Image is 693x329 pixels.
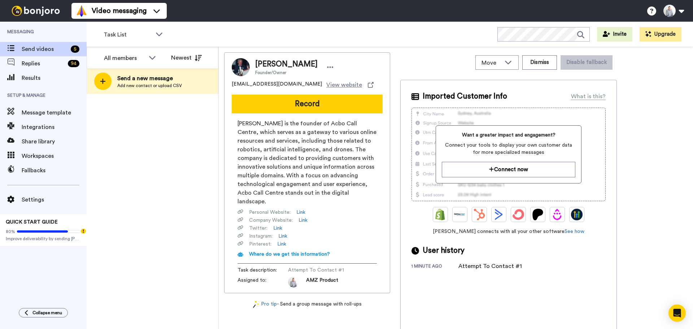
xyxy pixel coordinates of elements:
div: What is this? [571,92,606,101]
span: Settings [22,195,87,204]
span: Replies [22,59,65,68]
a: See how [565,229,584,234]
span: AMZ Product [306,277,338,287]
img: bj-logo-header-white.svg [9,6,63,16]
img: Hubspot [474,209,485,220]
img: 0c7be819-cb90-4fe4-b844-3639e4b630b0-1684457197.jpg [288,277,299,287]
img: magic-wand.svg [253,300,260,308]
div: All members [104,54,145,62]
span: Instagram : [249,233,273,240]
div: 94 [68,60,79,67]
span: Task description : [237,267,288,274]
img: Ontraport [454,209,466,220]
span: Improve deliverability by sending [PERSON_NAME]’s from your own email [6,236,81,242]
span: Results [22,74,87,82]
img: vm-color.svg [76,5,87,17]
span: Collapse menu [32,310,62,316]
img: Patreon [532,209,544,220]
span: Want a greater impact and engagement? [442,131,575,139]
span: User history [423,245,465,256]
button: Invite [597,27,632,42]
a: Pro tip [253,300,277,308]
button: Upgrade [640,27,681,42]
button: Dismiss [522,55,557,70]
span: Pinterest : [249,241,271,248]
div: Tooltip anchor [80,228,87,234]
img: ActiveCampaign [493,209,505,220]
button: Record [232,95,383,113]
span: Connect your tools to display your own customer data for more specialized messages [442,142,575,156]
span: Personal Website : [249,209,291,216]
span: 80% [6,229,15,234]
span: Add new contact or upload CSV [117,83,182,88]
a: Link [277,241,286,248]
img: GoHighLevel [571,209,583,220]
img: Image of Henry Sapiecha [232,58,250,76]
div: Attempt To Contact #1 [458,262,522,270]
span: Fallbacks [22,166,87,175]
span: Founder/Owner [255,70,318,75]
span: [PERSON_NAME] connects with all your other software [411,228,606,235]
div: Open Intercom Messenger [668,304,686,322]
span: Assigned to: [237,277,288,287]
button: Disable fallback [561,55,613,70]
span: Company Website : [249,217,293,224]
span: Imported Customer Info [423,91,507,102]
span: Share library [22,137,87,146]
span: [PERSON_NAME] [255,59,318,70]
a: Link [298,217,308,224]
div: 1 minute ago [411,263,458,270]
span: View website [326,81,362,89]
a: Link [278,233,287,240]
span: Send videos [22,45,68,53]
span: Attempt To Contact #1 [288,267,357,274]
span: [EMAIL_ADDRESS][DOMAIN_NAME] [232,81,322,89]
span: Video messaging [92,6,147,16]
span: [PERSON_NAME] is the founder of Acbo Call Centre, which serves as a gateway to various online res... [237,119,377,206]
img: ConvertKit [513,209,524,220]
button: Newest [166,51,207,65]
img: Drip [552,209,563,220]
span: QUICK START GUIDE [6,220,58,225]
img: Shopify [435,209,446,220]
button: Collapse menu [19,308,68,317]
a: Link [273,225,282,232]
span: Send a new message [117,74,182,83]
span: Message template [22,108,87,117]
a: View website [326,81,374,89]
a: Link [296,209,305,216]
button: Connect now [442,162,575,177]
span: Workspaces [22,152,87,160]
div: 5 [71,46,79,53]
span: Task List [104,30,152,39]
span: Integrations [22,123,87,131]
span: Move [481,59,501,67]
div: - Send a group message with roll-ups [224,300,390,308]
span: Twitter : [249,225,267,232]
span: Where do we get this information? [249,252,330,257]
